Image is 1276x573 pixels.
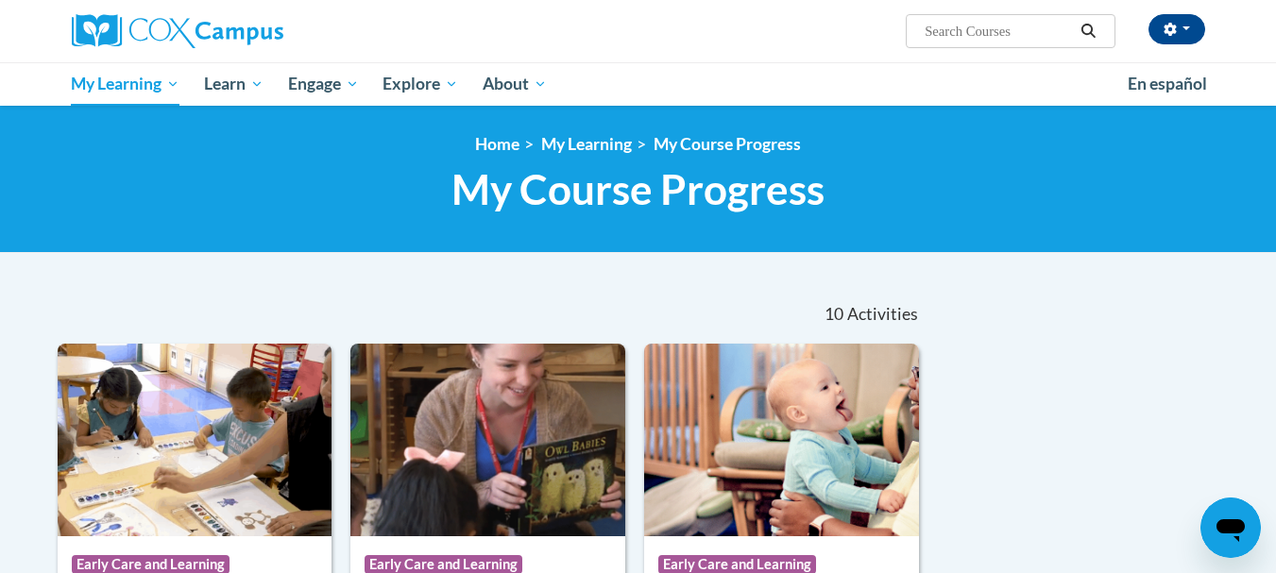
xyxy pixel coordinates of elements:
[654,134,801,154] a: My Course Progress
[1074,20,1102,42] button: Search
[483,73,547,95] span: About
[1200,497,1261,558] iframe: Button to launch messaging window
[276,62,371,106] a: Engage
[644,344,919,536] img: Course Logo
[475,134,519,154] a: Home
[923,20,1074,42] input: Search Courses
[825,304,843,325] span: 10
[541,134,632,154] a: My Learning
[370,62,470,106] a: Explore
[350,344,625,536] img: Course Logo
[204,73,264,95] span: Learn
[71,73,179,95] span: My Learning
[383,73,458,95] span: Explore
[451,164,825,214] span: My Course Progress
[58,344,332,536] img: Course Logo
[72,14,283,48] img: Cox Campus
[470,62,559,106] a: About
[43,62,1233,106] div: Main menu
[1148,14,1205,44] button: Account Settings
[288,73,359,95] span: Engage
[192,62,276,106] a: Learn
[1128,74,1207,93] span: En español
[72,14,431,48] a: Cox Campus
[60,62,193,106] a: My Learning
[847,304,918,325] span: Activities
[1115,64,1219,104] a: En español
